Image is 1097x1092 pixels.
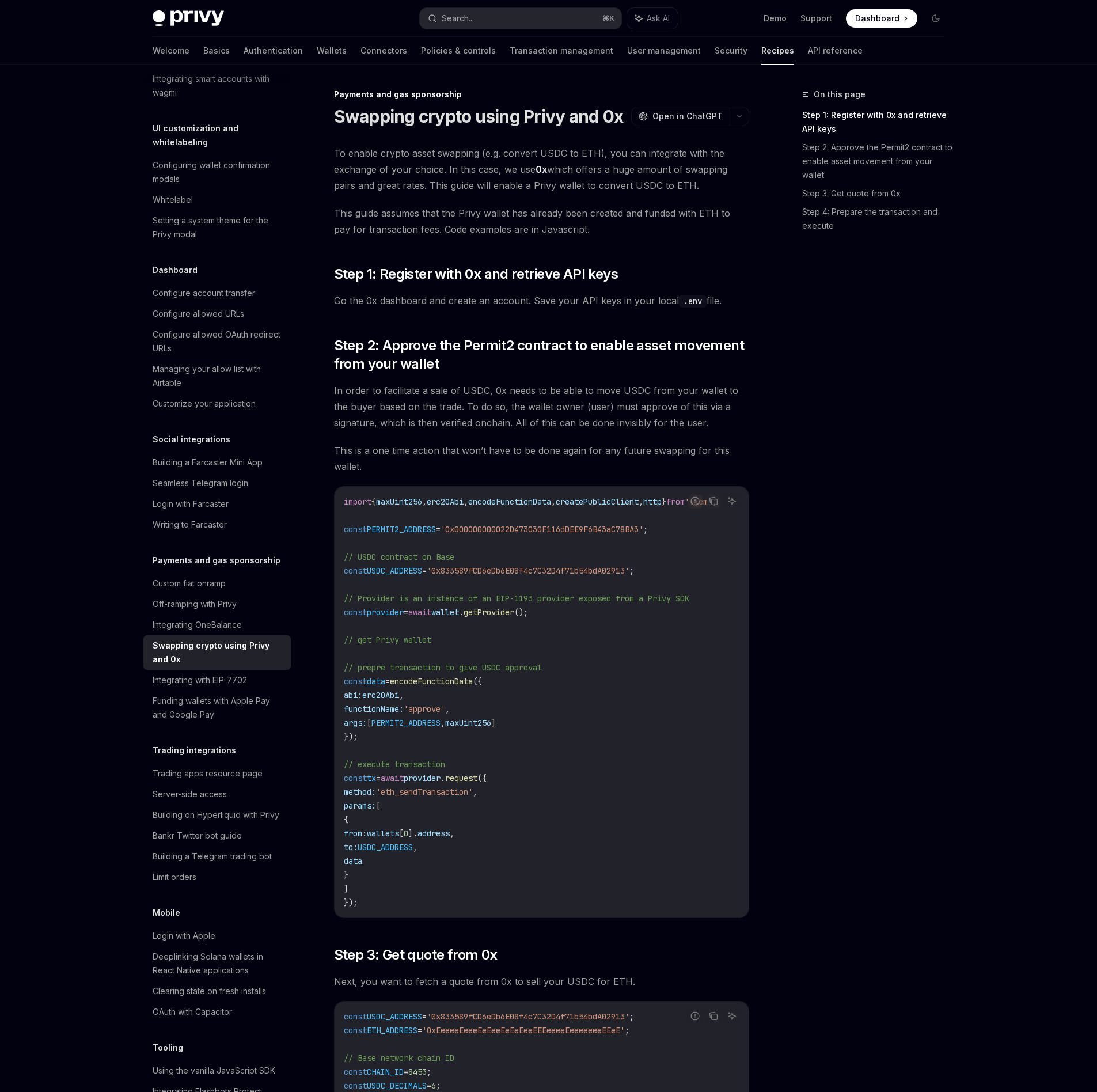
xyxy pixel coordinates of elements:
span: // prepre transaction to give USDC approval [344,662,542,673]
span: ETH_ADDRESS [367,1025,417,1036]
a: Authentication [244,37,303,65]
span: '0x833589fCD6eDb6E08f4c7C32D4f71b54bdA02913' [427,566,629,576]
span: = [385,676,390,687]
a: Limit orders [143,867,291,888]
span: encodeFunctionData [390,676,473,687]
span: 'approve' [404,704,445,714]
div: Custom fiat onramp [153,577,226,590]
div: Off-ramping with Privy [153,597,237,611]
div: Configure allowed URLs [153,307,244,321]
span: encodeFunctionData [468,496,551,507]
a: Seamless Telegram login [143,473,291,494]
a: Writing to Farcaster [143,514,291,535]
button: Report incorrect code [688,494,703,509]
span: const [344,1025,367,1036]
span: createPublicClient [556,496,639,507]
a: Configure account transfer [143,283,291,304]
span: USDC_DECIMALS [367,1080,427,1091]
a: Managing your allow list with Airtable [143,359,291,393]
span: , [639,496,643,507]
span: Next, you want to fetch a quote from 0x to sell your USDC for ETH. [334,973,749,989]
a: Configuring wallet confirmation modals [143,155,291,189]
span: { [344,814,348,825]
div: Seamless Telegram login [153,476,248,490]
a: Whitelabel [143,189,291,210]
button: Report incorrect code [688,1008,703,1023]
span: PERMIT2_ADDRESS [371,718,441,728]
a: Recipes [761,37,794,65]
span: abi: [344,690,362,700]
h5: Trading integrations [153,744,236,757]
span: const [344,1011,367,1022]
span: PERMIT2_ADDRESS [367,524,436,534]
span: = [422,566,427,576]
span: USDC_ADDRESS [367,1011,422,1022]
span: USDC_ADDRESS [367,566,422,576]
span: '0xEeeeeEeeeEeEeeEeEeEeeEEEeeeeEeeeeeeeEEeE' [422,1025,625,1036]
div: Whitelabel [153,193,193,207]
a: Trading apps resource page [143,763,291,784]
span: } [344,870,348,880]
a: Step 2: Approve the Permit2 contract to enable asset movement from your wallet [802,138,954,184]
div: Using the vanilla JavaScript SDK [153,1064,275,1078]
span: getProvider [464,607,514,617]
span: [ [376,801,381,811]
div: Managing your allow list with Airtable [153,362,284,390]
a: Building on Hyperliquid with Privy [143,805,291,825]
span: await [408,607,431,617]
a: Integrating smart accounts with wagmi [143,69,291,103]
span: '0x000000000022D473030F116dDEE9F6B43aC78BA3' [441,524,643,534]
a: Customize your application [143,393,291,414]
h5: UI customization and whitelabeling [153,122,291,149]
span: = [422,1011,427,1022]
span: // Provider is an instance of an EIP-1193 provider exposed from a Privy SDK [344,593,689,604]
a: Connectors [360,37,407,65]
a: Login with Farcaster [143,494,291,514]
span: http [643,496,662,507]
div: Funding wallets with Apple Pay and Google Pay [153,694,284,722]
a: Clearing state on fresh installs [143,981,291,1002]
span: ]. [408,828,417,839]
span: ; [629,566,634,576]
div: Customize your application [153,397,256,411]
div: Login with Farcaster [153,497,229,511]
div: Building a Farcaster Mini App [153,456,263,469]
span: erc20Abi [427,496,464,507]
span: Go the 0x dashboard and create an account. Save your API keys in your local file. [334,293,749,309]
div: Integrating smart accounts with wagmi [153,72,284,100]
a: Swapping crypto using Privy and 0x [143,635,291,670]
span: wallet [431,607,459,617]
span: from: [344,828,367,839]
img: dark logo [153,10,224,26]
a: Integrating OneBalance [143,615,291,635]
div: Setting a system theme for the Privy modal [153,214,284,241]
span: ⌘ K [602,14,614,23]
span: Step 1: Register with 0x and retrieve API keys [334,265,618,283]
div: Integrating with EIP-7702 [153,673,247,687]
span: ; [436,1080,441,1091]
span: , [450,828,454,839]
span: const [344,566,367,576]
span: = [404,607,408,617]
span: , [473,787,477,797]
a: Deeplinking Solana wallets in React Native applications [143,946,291,981]
button: Ask AI [627,8,678,29]
a: Step 1: Register with 0x and retrieve API keys [802,106,954,138]
button: Copy the contents from the code block [706,1008,721,1023]
span: = [427,1080,431,1091]
span: 'eth_sendTransaction' [376,787,473,797]
a: Basics [203,37,230,65]
a: Custom fiat onramp [143,573,291,594]
button: Toggle dark mode [927,9,945,28]
span: functionName: [344,704,404,714]
div: Building a Telegram trading bot [153,850,272,863]
div: Configure account transfer [153,286,255,300]
span: provider [367,607,404,617]
div: Deeplinking Solana wallets in React Native applications [153,950,284,977]
span: tx [367,773,376,783]
h5: Social integrations [153,433,230,446]
span: Dashboard [855,13,899,24]
span: , [422,496,427,507]
span: provider [404,773,441,783]
a: Building a Telegram trading bot [143,846,291,867]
